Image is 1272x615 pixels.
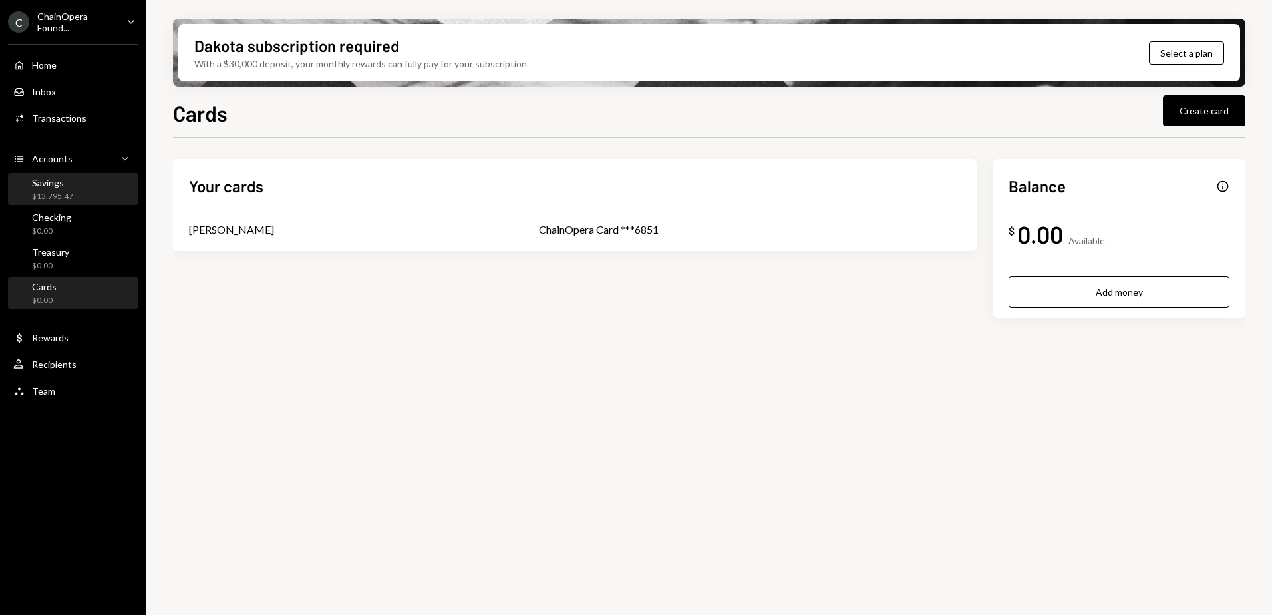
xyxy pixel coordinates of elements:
[189,175,263,197] h2: Your cards
[32,177,73,188] div: Savings
[37,11,116,33] div: ChainOpera Found...
[1017,219,1063,249] div: 0.00
[8,242,138,274] a: Treasury$0.00
[194,57,529,71] div: With a $30,000 deposit, your monthly rewards can fully pay for your subscription.
[32,212,71,223] div: Checking
[32,86,56,97] div: Inbox
[32,153,73,164] div: Accounts
[1009,224,1015,238] div: $
[32,226,71,237] div: $0.00
[1068,235,1105,246] div: Available
[8,11,29,33] div: C
[32,59,57,71] div: Home
[32,295,57,306] div: $0.00
[1163,95,1245,126] button: Create card
[8,352,138,376] a: Recipients
[8,106,138,130] a: Transactions
[32,260,69,272] div: $0.00
[1009,276,1229,307] button: Add money
[8,79,138,103] a: Inbox
[32,281,57,292] div: Cards
[32,246,69,258] div: Treasury
[32,385,55,397] div: Team
[8,277,138,309] a: Cards$0.00
[32,191,73,202] div: $13,795.47
[32,112,86,124] div: Transactions
[1149,41,1224,65] button: Select a plan
[539,222,961,238] div: ChainOpera Card ***6851
[194,35,399,57] div: Dakota subscription required
[8,53,138,77] a: Home
[32,359,77,370] div: Recipients
[189,222,274,238] div: [PERSON_NAME]
[8,325,138,349] a: Rewards
[8,173,138,205] a: Savings$13,795.47
[8,146,138,170] a: Accounts
[1009,175,1066,197] h2: Balance
[173,100,228,126] h1: Cards
[8,379,138,403] a: Team
[32,332,69,343] div: Rewards
[8,208,138,240] a: Checking$0.00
